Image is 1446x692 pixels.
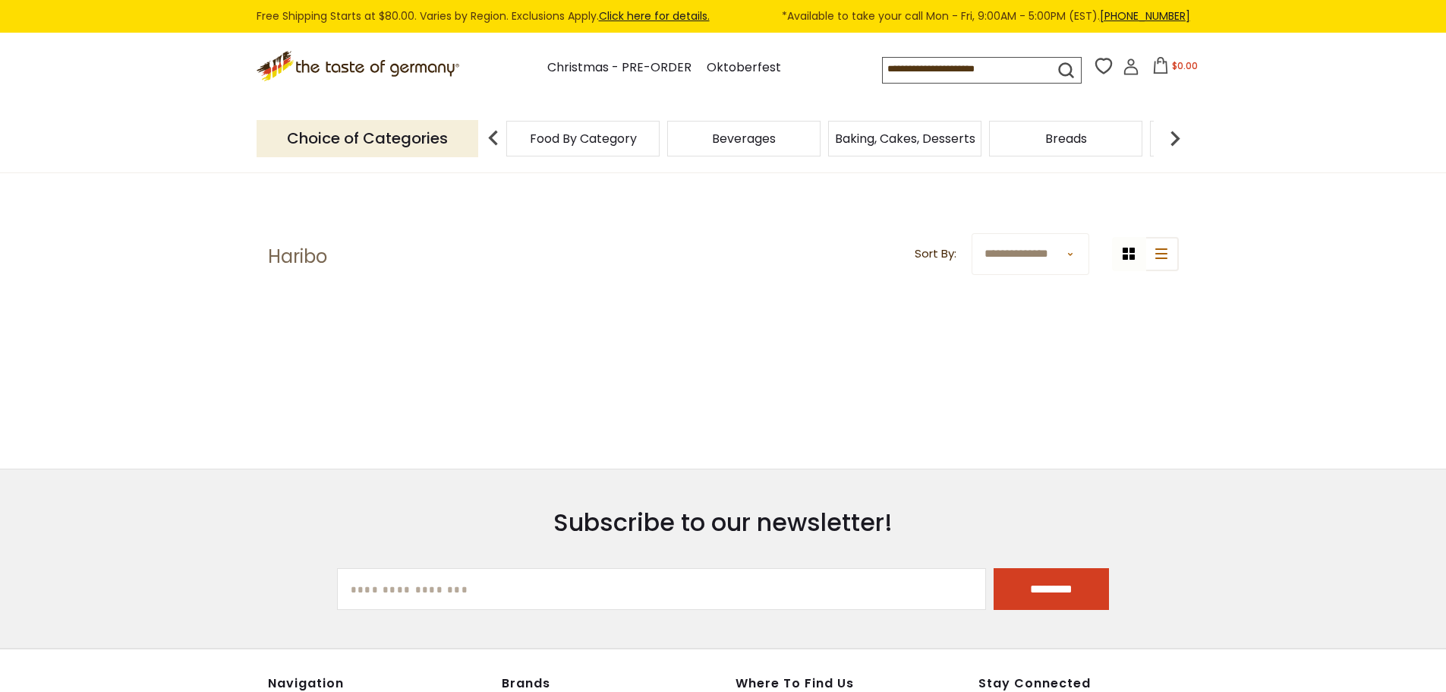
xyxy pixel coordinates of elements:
h4: Brands [502,676,720,691]
h4: Navigation [268,676,487,691]
h3: Subscribe to our newsletter! [337,507,1110,538]
span: *Available to take your call Mon - Fri, 9:00AM - 5:00PM (EST). [782,8,1190,25]
button: $0.00 [1142,57,1207,80]
a: Click here for details. [599,8,710,24]
h4: Where to find us [736,676,909,691]
a: [PHONE_NUMBER] [1100,8,1190,24]
span: $0.00 [1172,59,1198,72]
a: Food By Category [530,133,637,144]
a: Christmas - PRE-ORDER [547,58,691,78]
h4: Stay Connected [978,676,1179,691]
label: Sort By: [915,245,956,264]
h1: Haribo [268,245,327,268]
a: Oktoberfest [707,58,781,78]
div: Free Shipping Starts at $80.00. Varies by Region. Exclusions Apply. [257,8,1190,25]
img: previous arrow [478,123,509,153]
a: Beverages [712,133,776,144]
a: Baking, Cakes, Desserts [835,133,975,144]
p: Choice of Categories [257,120,478,157]
a: Breads [1045,133,1087,144]
img: next arrow [1160,123,1190,153]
